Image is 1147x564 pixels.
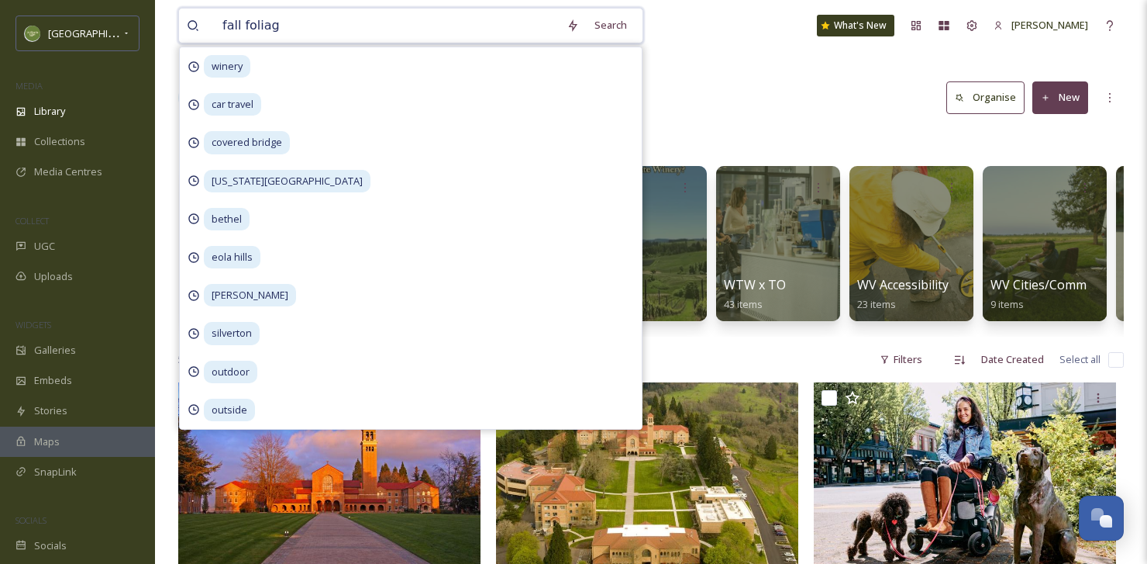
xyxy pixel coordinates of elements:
[15,80,43,92] span: MEDIA
[857,276,949,293] span: WV Accessibility
[990,278,1126,311] a: WV Cities/Communities9 items
[1059,352,1100,367] span: Select all
[34,434,60,449] span: Maps
[25,26,40,41] img: images.png
[48,26,146,40] span: [GEOGRAPHIC_DATA]
[1011,18,1088,32] span: [PERSON_NAME]
[204,93,261,116] span: car travel
[34,269,73,284] span: Uploads
[215,9,559,43] input: Search your library
[204,55,250,78] span: winery
[1032,81,1088,113] button: New
[204,170,370,192] span: [US_STATE][GEOGRAPHIC_DATA]
[15,319,51,330] span: WIDGETS
[178,352,209,367] span: 56 file s
[1079,496,1124,541] button: Open Chat
[204,399,255,421] span: outside
[34,538,67,553] span: Socials
[204,284,296,306] span: [PERSON_NAME]
[587,10,635,40] div: Search
[15,514,46,526] span: SOCIALS
[34,239,55,254] span: UGC
[724,276,786,293] span: WTW x TO
[973,344,1052,375] div: Date Created
[34,373,72,388] span: Embeds
[946,81,1025,113] button: Organise
[986,10,1096,40] a: [PERSON_NAME]
[204,208,250,230] span: bethel
[857,278,949,311] a: WV Accessibility23 items
[204,246,260,268] span: eola hills
[204,322,260,344] span: silverton
[724,278,786,311] a: WTW x TO43 items
[34,343,76,358] span: Galleries
[204,131,290,154] span: covered bridge
[34,104,65,119] span: Library
[990,297,1024,311] span: 9 items
[724,297,763,311] span: 43 items
[34,403,67,418] span: Stories
[34,465,77,479] span: SnapLink
[204,361,257,383] span: outdoor
[15,215,49,227] span: COLLECT
[990,276,1126,293] span: WV Cities/Communities
[857,297,896,311] span: 23 items
[817,15,894,36] a: What's New
[34,164,102,179] span: Media Centres
[872,344,930,375] div: Filters
[34,134,85,149] span: Collections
